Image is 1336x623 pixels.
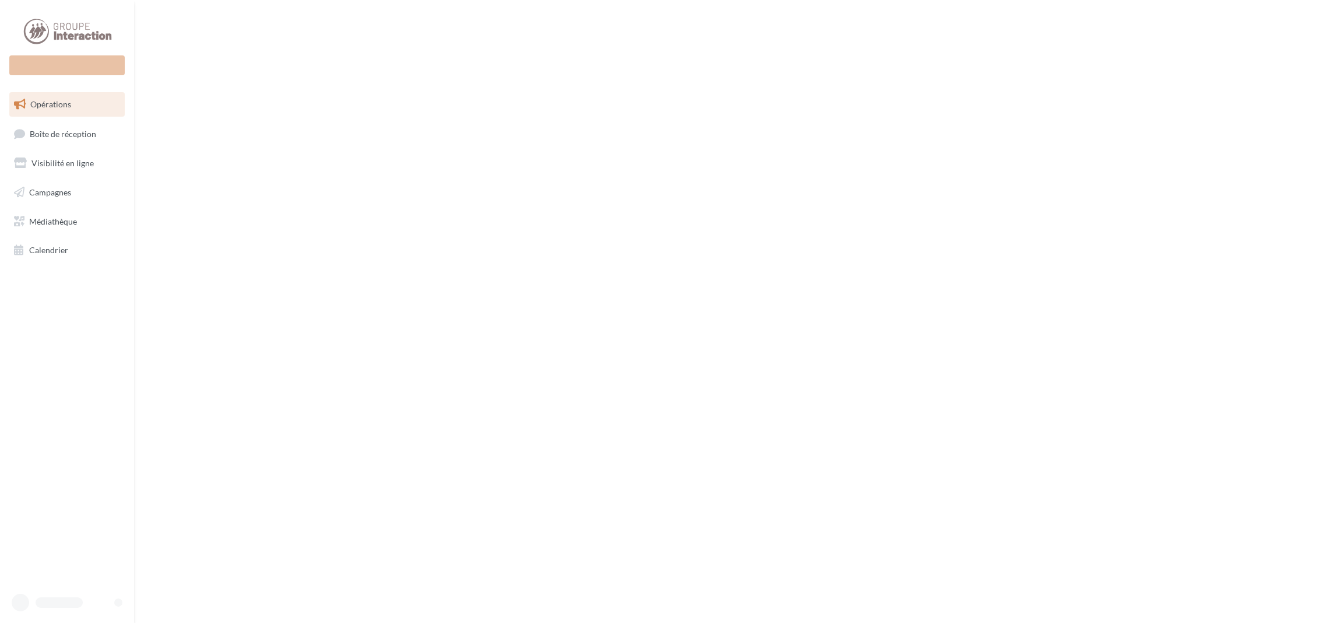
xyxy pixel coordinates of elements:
a: Boîte de réception [7,121,127,146]
span: Calendrier [29,245,68,255]
span: Campagnes [29,187,71,197]
span: Boîte de réception [30,128,96,138]
a: Calendrier [7,238,127,262]
span: Médiathèque [29,216,77,226]
span: Opérations [30,99,71,109]
a: Visibilité en ligne [7,151,127,176]
a: Opérations [7,92,127,117]
a: Campagnes [7,180,127,205]
a: Médiathèque [7,209,127,234]
span: Visibilité en ligne [31,158,94,168]
div: Nouvelle campagne [9,55,125,75]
